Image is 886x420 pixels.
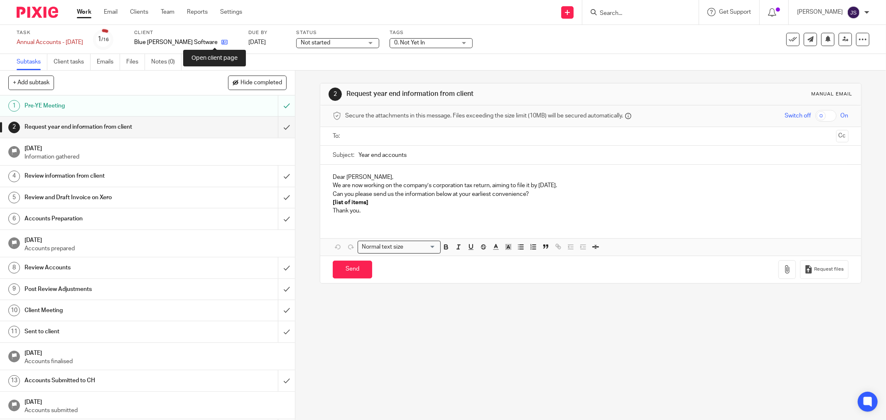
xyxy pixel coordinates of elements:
a: Client tasks [54,54,91,70]
div: 10 [8,305,20,316]
h1: [DATE] [25,142,287,153]
span: Secure the attachments in this message. Files exceeding the size limit (10MB) will be secured aut... [345,112,623,120]
div: 13 [8,375,20,387]
div: 8 [8,262,20,273]
p: We are now working on the company’s corporation tax return, aiming to file it by [DATE]. [333,181,849,190]
h1: Review and Draft Invoice on Xero [25,191,188,204]
div: Annual Accounts - [DATE] [17,38,83,46]
button: Hide completed [228,76,287,90]
input: Search for option [406,243,436,252]
h1: Accounts Preparation [25,212,188,225]
h1: [DATE] [25,234,287,244]
div: 2 [8,122,20,133]
h1: Sent to client [25,325,188,338]
span: On [841,112,849,120]
div: 1 [8,100,20,112]
img: svg%3E [847,6,860,19]
h1: Accounts Submitted to CH [25,374,188,387]
p: [PERSON_NAME] [797,8,843,16]
a: Clients [130,8,148,16]
strong: [list of items] [333,200,368,205]
p: Can you please send us the information below at your earliest convenience? [333,190,849,198]
h1: Post Review Adjustments [25,283,188,295]
h1: Request year end information from client [25,121,188,133]
p: Accounts finalised [25,357,287,366]
h1: [DATE] [25,396,287,406]
div: 9 [8,283,20,295]
h1: Client Meeting [25,304,188,317]
a: Notes (0) [151,54,182,70]
h1: Review information from client [25,170,188,182]
h1: Request year end information from client [346,90,609,98]
div: 4 [8,171,20,182]
a: Audit logs [188,54,220,70]
a: Team [161,8,174,16]
label: Subject: [333,151,354,159]
a: Settings [220,8,242,16]
span: Get Support [719,9,751,15]
span: Not started [301,40,330,46]
label: Client [134,29,238,36]
img: Pixie [17,7,58,18]
span: [DATE] [248,39,266,45]
h1: Review Accounts [25,261,188,274]
h1: Pre-YE Meeting [25,100,188,112]
p: Thank you. [333,207,849,215]
label: Task [17,29,83,36]
input: Send [333,261,372,278]
button: Request files [800,260,848,279]
a: Files [126,54,145,70]
div: 5 [8,192,20,203]
p: Accounts submitted [25,406,287,415]
h1: [DATE] [25,347,287,357]
small: /16 [102,37,109,42]
span: Hide completed [241,80,282,86]
span: Request files [815,266,844,273]
span: 0. Not Yet In [394,40,425,46]
label: Status [296,29,379,36]
label: Due by [248,29,286,36]
a: Subtasks [17,54,47,70]
a: Emails [97,54,120,70]
div: 6 [8,213,20,225]
div: Manual email [812,91,853,98]
a: Reports [187,8,208,16]
div: 11 [8,326,20,337]
p: Accounts prepared [25,244,287,253]
div: 2 [329,88,342,101]
div: 1 [98,34,109,44]
p: Information gathered [25,153,287,161]
button: + Add subtask [8,76,54,90]
p: Dear [PERSON_NAME], [333,173,849,181]
span: Switch off [785,112,811,120]
a: Work [77,8,91,16]
p: Blue [PERSON_NAME] Software Ltd [134,38,217,46]
a: Email [104,8,118,16]
input: Search [599,10,674,17]
label: Tags [390,29,473,36]
button: Cc [836,130,849,142]
div: Search for option [358,241,441,254]
div: Annual Accounts - February 2025 [17,38,83,46]
span: Normal text size [360,243,405,252]
label: To: [333,132,342,140]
